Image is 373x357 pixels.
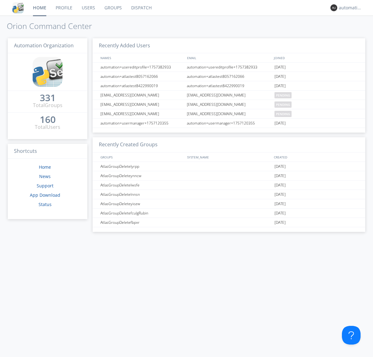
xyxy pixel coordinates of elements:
a: 331 [40,95,56,102]
a: [EMAIL_ADDRESS][DOMAIN_NAME][EMAIL_ADDRESS][DOMAIN_NAME]pending [93,91,365,100]
a: [EMAIL_ADDRESS][DOMAIN_NAME][EMAIL_ADDRESS][DOMAIN_NAME]pending [93,109,365,119]
a: automation+atlastest8057162066automation+atlastest8057162066[DATE] [93,72,365,81]
a: [EMAIL_ADDRESS][DOMAIN_NAME][EMAIL_ADDRESS][DOMAIN_NAME]pending [93,100,365,109]
div: [EMAIL_ADDRESS][DOMAIN_NAME] [99,100,185,109]
span: [DATE] [274,63,286,72]
div: CREATED [272,153,359,162]
img: 373638.png [330,4,337,11]
a: App Download [30,192,60,198]
a: automation+usereditprofile+1757382933automation+usereditprofile+1757382933[DATE] [93,63,365,72]
img: cddb5a64eb264b2086981ab96f4c1ba7 [33,57,62,87]
span: [DATE] [274,218,286,227]
h3: Shortcuts [8,144,87,159]
div: AtlasGroupDeleteyiozw [99,199,185,208]
span: [DATE] [274,162,286,171]
span: [DATE] [274,199,286,209]
div: 331 [40,95,56,101]
a: AtlasGroupDeletefculgRubin[DATE] [93,209,365,218]
a: automation+atlastest8422990019automation+atlastest8422990019[DATE] [93,81,365,91]
span: [DATE] [274,209,286,218]
div: [EMAIL_ADDRESS][DOMAIN_NAME] [185,91,273,100]
a: AtlasGroupDeletefbpxr[DATE] [93,218,365,227]
a: automation+usermanager+1757120355automation+usermanager+1757120355[DATE] [93,119,365,128]
div: NAMES [99,53,184,62]
a: AtlasGroupDeleteynncw[DATE] [93,171,365,181]
span: [DATE] [274,81,286,91]
a: AtlasGroupDeletelnnsn[DATE] [93,190,365,199]
div: 160 [40,116,56,123]
a: 160 [40,116,56,124]
div: SYSTEM_NAME [186,153,272,162]
div: AtlasGroupDeleteynncw [99,171,185,180]
iframe: Toggle Customer Support [342,326,361,345]
div: AtlasGroupDeletelwsfe [99,181,185,190]
a: AtlasGroupDeleteyiozw[DATE] [93,199,365,209]
div: automation+atlastest8057162066 [99,72,185,81]
a: News [39,173,51,179]
div: GROUPS [99,153,184,162]
div: JOINED [272,53,359,62]
span: [DATE] [274,181,286,190]
div: automation+usermanager+1757120355 [185,119,273,128]
div: automation+usereditprofile+1757382933 [99,63,185,72]
span: [DATE] [274,190,286,199]
div: Total Users [35,124,60,131]
div: AtlasGroupDeletefbpxr [99,218,185,227]
div: [EMAIL_ADDRESS][DOMAIN_NAME] [99,91,185,100]
a: AtlasGroupDeletelyrpp[DATE] [93,162,365,171]
div: automation+usereditprofile+1757382933 [185,63,273,72]
div: EMAIL [186,53,272,62]
div: [EMAIL_ADDRESS][DOMAIN_NAME] [185,109,273,118]
span: pending [274,92,292,98]
div: [EMAIL_ADDRESS][DOMAIN_NAME] [185,100,273,109]
img: cddb5a64eb264b2086981ab96f4c1ba7 [12,2,24,13]
div: automation+usermanager+1757120355 [99,119,185,128]
h3: Recently Added Users [93,38,365,54]
div: AtlasGroupDeletefculgRubin [99,209,185,218]
div: automation+atlastest8422990019 [185,81,273,90]
h3: Recently Created Groups [93,137,365,153]
span: Automation Organization [14,42,74,49]
a: Support [37,183,53,189]
span: [DATE] [274,72,286,81]
div: automation+atlastest8057162066 [185,72,273,81]
div: AtlasGroupDeletelyrpp [99,162,185,171]
span: [DATE] [274,171,286,181]
span: pending [274,101,292,108]
span: [DATE] [274,119,286,128]
a: Status [39,201,52,207]
div: automation+atlas0032 [339,5,362,11]
a: Home [39,164,51,170]
span: pending [274,111,292,117]
div: Total Groups [33,102,62,109]
a: AtlasGroupDeletelwsfe[DATE] [93,181,365,190]
div: automation+atlastest8422990019 [99,81,185,90]
div: AtlasGroupDeletelnnsn [99,190,185,199]
div: [EMAIL_ADDRESS][DOMAIN_NAME] [99,109,185,118]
